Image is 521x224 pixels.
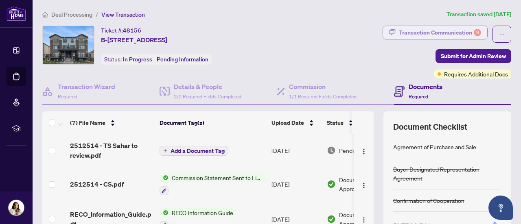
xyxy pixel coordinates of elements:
span: Document Approved [339,175,390,193]
th: Upload Date [268,111,324,134]
img: Logo [361,148,367,155]
button: Open asap [488,196,513,220]
img: Document Status [327,146,336,155]
span: Required [58,94,77,100]
div: Status: [101,54,212,65]
span: 2512514 - TS Sahar to review.pdf [70,141,153,160]
span: Pending Review [339,146,380,155]
td: [DATE] [268,134,324,167]
div: Confirmation of Cooperation [393,196,464,205]
td: [DATE] [268,167,324,202]
h4: Commission [289,82,357,91]
img: Logo [361,182,367,189]
span: RECO Information Guide [169,208,236,217]
th: (7) File Name [67,111,156,134]
span: In Progress - Pending Information [123,56,208,63]
h4: Transaction Wizard [58,82,115,91]
div: Transaction Communication [399,26,481,39]
img: Status Icon [160,208,169,217]
img: logo [7,6,26,21]
img: Document Status [327,215,336,224]
button: Logo [357,178,370,191]
span: Deal Processing [51,11,92,18]
span: View Transaction [101,11,145,18]
div: 9 [474,29,481,36]
th: Document Tag(s) [156,111,268,134]
div: Agreement of Purchase and Sale [393,142,476,151]
h4: Details & People [174,82,241,91]
span: home [42,12,48,17]
button: Status IconCommission Statement Sent to Listing Brokerage [160,173,265,195]
img: Profile Icon [9,200,24,215]
div: Ticket #: [101,26,141,35]
div: Buyer Designated Representation Agreement [393,165,501,183]
span: 1/1 Required Fields Completed [289,94,357,100]
span: Status [327,118,344,127]
span: B-[STREET_ADDRESS] [101,35,167,45]
button: Submit for Admin Review [436,49,511,63]
th: Status [324,111,393,134]
img: Document Status [327,180,336,189]
span: (7) File Name [70,118,105,127]
span: 2/2 Required Fields Completed [174,94,241,100]
span: Submit for Admin Review [441,50,506,63]
span: Upload Date [271,118,304,127]
span: Add a Document Tag [171,148,225,154]
span: Document Checklist [393,121,467,133]
span: plus [163,149,167,153]
li: / [96,10,98,19]
span: ellipsis [499,31,505,37]
img: Logo [361,217,367,223]
span: Commission Statement Sent to Listing Brokerage [169,173,265,182]
h4: Documents [409,82,442,91]
span: Required [409,94,428,100]
img: IMG-X12151801_1.jpg [43,26,94,64]
span: 2512514 - CS.pdf [70,179,124,189]
img: Status Icon [160,173,169,182]
button: Transaction Communication9 [383,26,488,39]
button: Logo [357,144,370,157]
button: Add a Document Tag [160,146,228,156]
article: Transaction saved [DATE] [447,10,511,19]
span: Requires Additional Docs [444,70,508,78]
span: 48156 [123,27,141,34]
